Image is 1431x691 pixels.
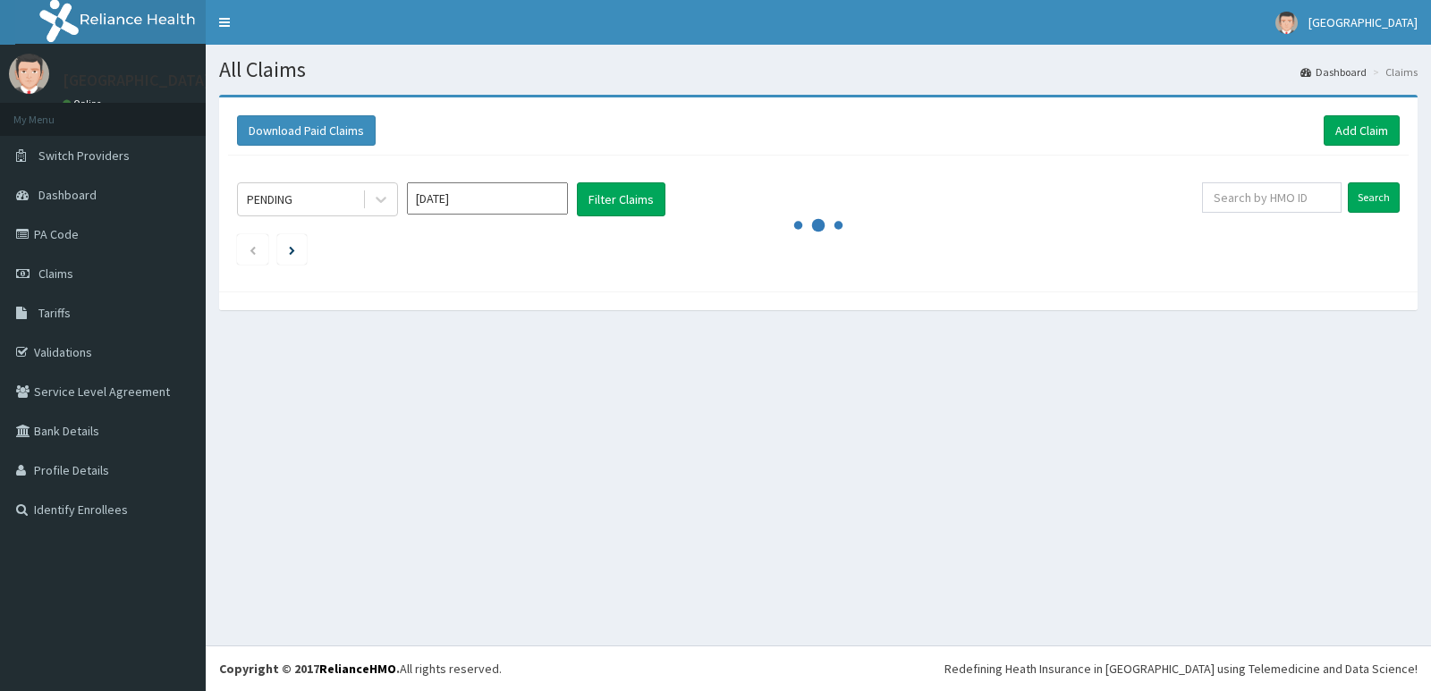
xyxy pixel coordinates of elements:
[1324,115,1400,146] a: Add Claim
[1202,182,1342,213] input: Search by HMO ID
[577,182,665,216] button: Filter Claims
[63,72,210,88] p: [GEOGRAPHIC_DATA]
[38,265,73,282] span: Claims
[792,198,845,252] svg: audio-loading
[289,241,295,257] a: Next page
[319,661,396,677] a: RelianceHMO
[9,54,49,94] img: User Image
[1348,182,1400,213] input: Search
[63,97,106,110] a: Online
[944,660,1418,678] div: Redefining Heath Insurance in [GEOGRAPHIC_DATA] using Telemedicine and Data Science!
[1300,64,1367,80] a: Dashboard
[38,147,130,164] span: Switch Providers
[407,182,568,215] input: Select Month and Year
[219,58,1418,81] h1: All Claims
[237,115,376,146] button: Download Paid Claims
[1308,14,1418,30] span: [GEOGRAPHIC_DATA]
[1275,12,1298,34] img: User Image
[206,645,1431,691] footer: All rights reserved.
[249,241,257,257] a: Previous page
[1368,64,1418,80] li: Claims
[38,187,97,203] span: Dashboard
[247,190,292,208] div: PENDING
[38,305,71,321] span: Tariffs
[219,661,400,677] strong: Copyright © 2017 .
